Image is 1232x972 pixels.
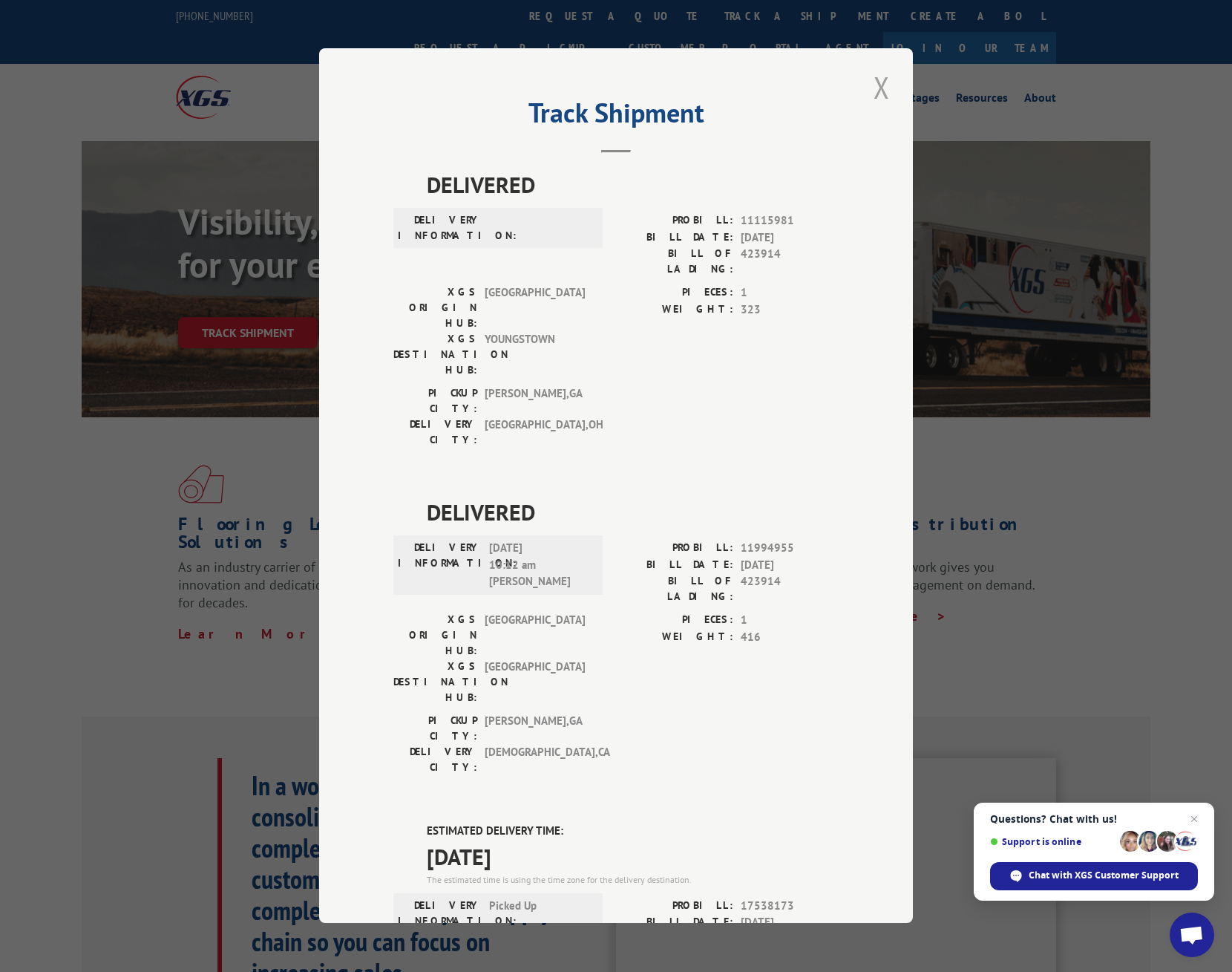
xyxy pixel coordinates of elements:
span: [GEOGRAPHIC_DATA] [485,613,585,659]
h2: Track Shipment [393,102,839,131]
span: [DATE] 10:12 am [PERSON_NAME] [489,541,589,591]
span: [DATE] [741,229,839,247]
label: DELIVERY INFORMATION: [398,541,482,591]
label: DELIVERY INFORMATION: [398,213,482,244]
span: Picked Up [489,898,589,929]
label: XGS DESTINATION HUB: [393,332,477,379]
label: PICKUP CITY: [393,386,477,417]
label: PIECES: [616,285,733,302]
span: 323 [741,301,839,319]
span: 1 [741,285,839,302]
label: DELIVERY INFORMATION: [398,898,482,929]
label: PICKUP CITY: [393,714,477,745]
label: XGS ORIGIN HUB: [393,285,477,332]
label: ESTIMATED DELIVERY TIME: [427,823,839,841]
label: BILL OF LADING: [616,574,733,605]
a: Open chat [1170,913,1214,957]
span: 11994955 [741,541,839,558]
label: BILL DATE: [616,229,733,247]
label: XGS DESTINATION HUB: [393,659,477,706]
span: [DATE] [741,557,839,574]
span: Support is online [990,836,1115,847]
span: 423914 [741,574,839,605]
span: YOUNGSTOWN [485,332,585,379]
span: 416 [741,629,839,646]
span: DELIVERED [427,496,839,529]
label: WEIGHT: [616,629,733,646]
span: 1 [741,613,839,630]
span: [DEMOGRAPHIC_DATA] , CA [485,745,585,776]
span: [GEOGRAPHIC_DATA] , OH [485,417,585,449]
span: Questions? Chat with us! [990,813,1198,825]
span: [DATE] [741,915,839,932]
label: DELIVERY CITY: [393,745,477,776]
label: PROBILL: [616,213,733,230]
label: WEIGHT: [616,301,733,319]
span: [PERSON_NAME] , GA [485,386,585,417]
button: Close modal [869,67,894,108]
span: [PERSON_NAME] , GA [485,714,585,745]
label: DELIVERY CITY: [393,417,477,449]
span: 17538173 [741,898,839,915]
label: BILL DATE: [616,557,733,574]
span: [DATE] [427,840,839,873]
label: PROBILL: [616,541,733,558]
label: BILL OF LADING: [616,247,733,278]
span: 11115981 [741,213,839,230]
span: 423914 [741,247,839,278]
label: PIECES: [616,613,733,630]
span: DELIVERED [427,169,839,202]
span: Chat with XGS Customer Support [990,862,1198,890]
div: The estimated time is using the time zone for the delivery destination. [427,873,839,887]
label: PROBILL: [616,898,733,915]
label: XGS ORIGIN HUB: [393,613,477,659]
span: Chat with XGS Customer Support [1029,869,1179,882]
span: [GEOGRAPHIC_DATA] [485,659,585,706]
label: BILL DATE: [616,915,733,932]
span: [GEOGRAPHIC_DATA] [485,285,585,332]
